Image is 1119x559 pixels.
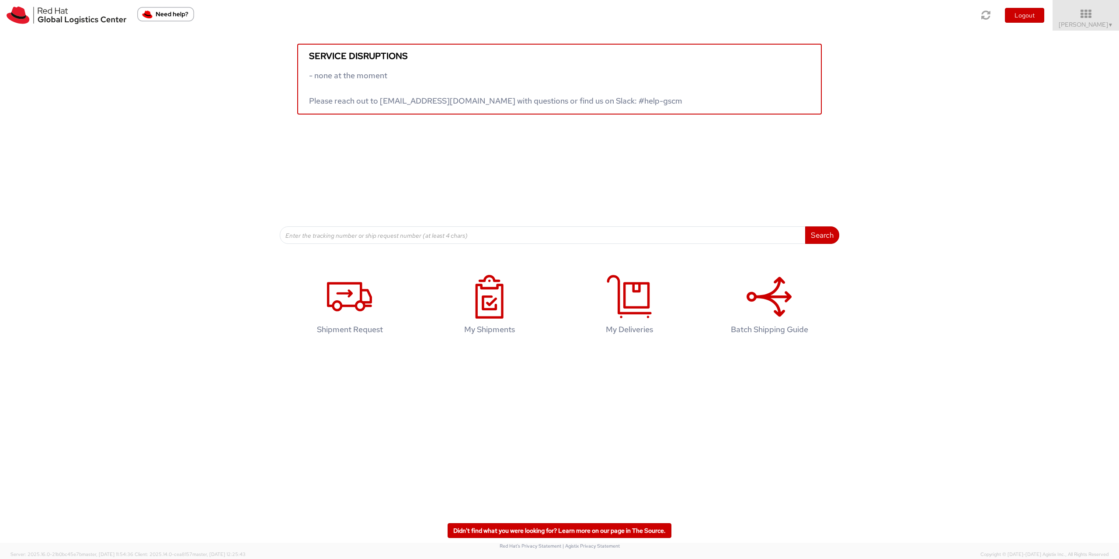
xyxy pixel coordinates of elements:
[1005,8,1044,23] button: Logout
[82,551,133,557] span: master, [DATE] 11:54:36
[448,523,671,538] a: Didn't find what you were looking for? Learn more on our page in The Source.
[805,226,839,244] button: Search
[284,266,415,347] a: Shipment Request
[433,325,546,334] h4: My Shipments
[1108,21,1113,28] span: ▼
[192,551,246,557] span: master, [DATE] 12:25:43
[293,325,406,334] h4: Shipment Request
[280,226,806,244] input: Enter the tracking number or ship request number (at least 4 chars)
[10,551,133,557] span: Server: 2025.16.0-21b0bc45e7b
[500,543,561,549] a: Red Hat's Privacy Statement
[135,551,246,557] span: Client: 2025.14.0-cea8157
[309,51,810,61] h5: Service disruptions
[424,266,555,347] a: My Shipments
[137,7,194,21] button: Need help?
[7,7,126,24] img: rh-logistics-00dfa346123c4ec078e1.svg
[713,325,826,334] h4: Batch Shipping Guide
[573,325,686,334] h4: My Deliveries
[704,266,835,347] a: Batch Shipping Guide
[564,266,695,347] a: My Deliveries
[563,543,620,549] a: | Agistix Privacy Statement
[309,70,682,106] span: - none at the moment Please reach out to [EMAIL_ADDRESS][DOMAIN_NAME] with questions or find us o...
[980,551,1109,558] span: Copyright © [DATE]-[DATE] Agistix Inc., All Rights Reserved
[297,44,822,115] a: Service disruptions - none at the moment Please reach out to [EMAIL_ADDRESS][DOMAIN_NAME] with qu...
[1059,21,1113,28] span: [PERSON_NAME]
